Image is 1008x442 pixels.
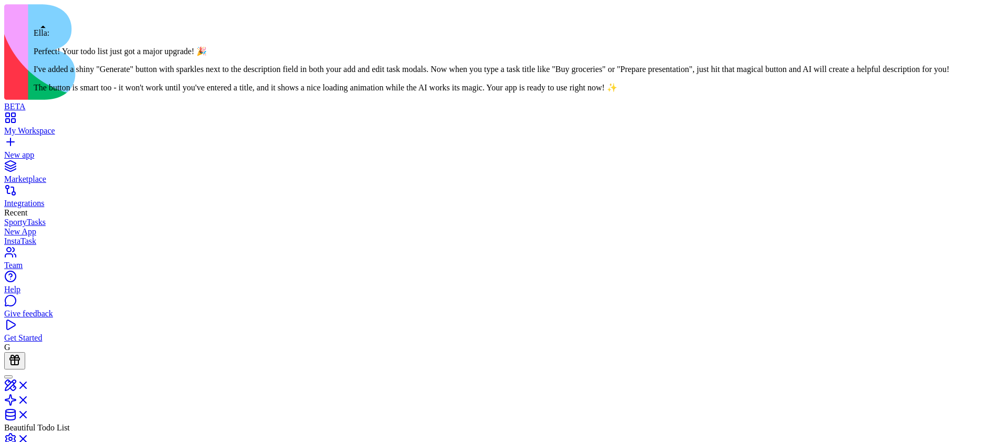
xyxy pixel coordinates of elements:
img: logo [4,4,426,100]
div: Help [4,285,1004,294]
a: Help [4,275,1004,294]
div: Team [4,261,1004,270]
a: New app [4,141,1004,160]
a: Marketplace [4,165,1004,184]
span: Beautiful Todo List [4,423,70,432]
div: New app [4,150,1004,160]
div: My Workspace [4,126,1004,136]
a: SportyTasks [4,218,1004,227]
p: The button is smart too - it won't work until you've entered a title, and it shows a nice loading... [34,83,949,92]
div: Integrations [4,199,1004,208]
div: Give feedback [4,309,1004,318]
div: Marketplace [4,174,1004,184]
p: Perfect! Your todo list just got a major upgrade! 🎉 [34,46,949,56]
a: BETA [4,92,1004,111]
a: Get Started [4,324,1004,343]
a: Integrations [4,189,1004,208]
a: InstaTask [4,237,1004,246]
span: G [4,343,10,352]
div: BETA [4,102,1004,111]
a: Team [4,251,1004,270]
a: New App [4,227,1004,237]
a: Give feedback [4,300,1004,318]
a: My Workspace [4,117,1004,136]
span: Ella: [34,28,49,37]
span: Recent [4,208,27,217]
div: Get Started [4,333,1004,343]
p: I've added a shiny "Generate" button with sparkles next to the description field in both your add... [34,65,949,74]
